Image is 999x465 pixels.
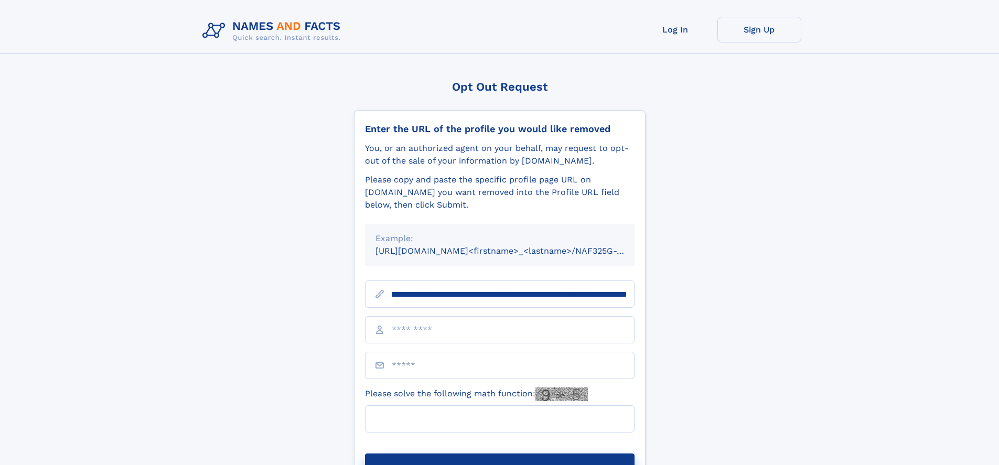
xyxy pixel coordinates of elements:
[365,174,635,211] div: Please copy and paste the specific profile page URL on [DOMAIN_NAME] you want removed into the Pr...
[354,80,646,93] div: Opt Out Request
[365,142,635,167] div: You, or an authorized agent on your behalf, may request to opt-out of the sale of your informatio...
[198,17,349,45] img: Logo Names and Facts
[375,232,624,245] div: Example:
[365,123,635,135] div: Enter the URL of the profile you would like removed
[375,246,654,256] small: [URL][DOMAIN_NAME]<firstname>_<lastname>/NAF325G-xxxxxxxx
[365,387,588,401] label: Please solve the following math function:
[633,17,717,42] a: Log In
[717,17,801,42] a: Sign Up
